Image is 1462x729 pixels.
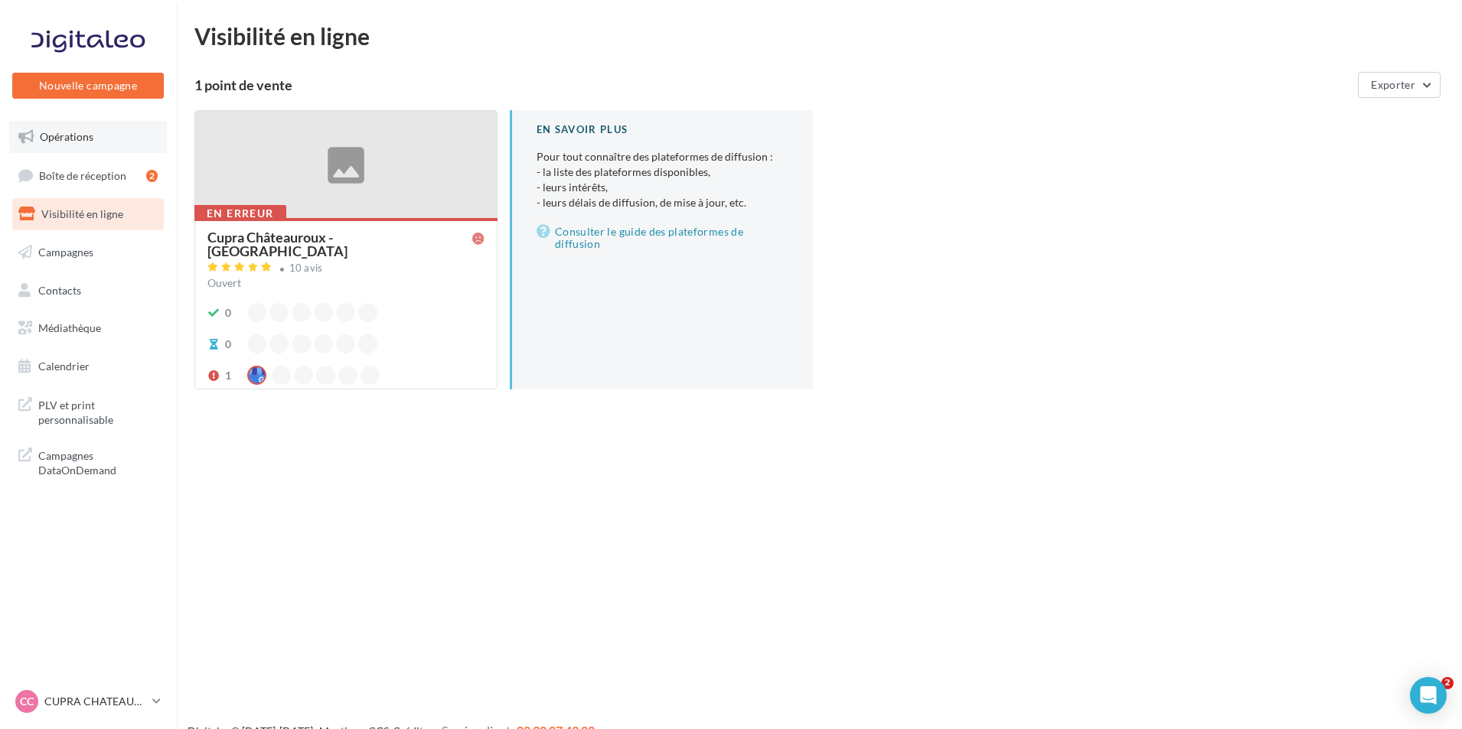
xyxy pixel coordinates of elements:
div: Visibilité en ligne [194,24,1444,47]
div: En savoir plus [537,122,788,137]
span: Campagnes DataOnDemand [38,445,158,478]
span: Contacts [38,283,81,296]
a: Campagnes DataOnDemand [9,439,167,484]
span: Boîte de réception [39,168,126,181]
div: 1 [225,368,231,383]
div: 2 [146,170,158,182]
a: Campagnes [9,236,167,268]
span: Calendrier [38,360,90,373]
button: Nouvelle campagne [12,73,164,99]
li: - leurs intérêts, [537,180,788,195]
button: Exporter [1358,72,1441,98]
span: 2 [1441,677,1454,689]
span: PLV et print personnalisable [38,395,158,428]
span: Visibilité en ligne [41,207,123,220]
a: 10 avis [207,260,485,278]
a: CC CUPRA CHATEAUROUX [12,687,164,716]
span: Médiathèque [38,321,101,334]
a: Opérations [9,121,167,153]
li: - leurs délais de diffusion, de mise à jour, etc. [537,195,788,210]
a: Médiathèque [9,312,167,344]
div: 1 point de vente [194,78,1352,92]
p: CUPRA CHATEAUROUX [44,694,146,709]
div: 10 avis [289,263,323,273]
div: Cupra Châteauroux - [GEOGRAPHIC_DATA] [207,230,472,258]
div: 0 [225,337,231,352]
div: 0 [225,305,231,321]
span: Opérations [40,130,93,143]
a: Consulter le guide des plateformes de diffusion [537,223,788,253]
div: En erreur [194,205,286,222]
span: Exporter [1371,78,1415,91]
p: Pour tout connaître des plateformes de diffusion : [537,149,788,210]
a: Calendrier [9,350,167,382]
a: Contacts [9,275,167,307]
div: Open Intercom Messenger [1410,677,1447,714]
a: Boîte de réception2 [9,159,167,192]
span: Campagnes [38,246,93,259]
span: Ouvert [207,276,241,289]
span: CC [20,694,34,709]
li: - la liste des plateformes disponibles, [537,164,788,180]
a: PLV et print personnalisable [9,389,167,434]
a: Visibilité en ligne [9,198,167,230]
